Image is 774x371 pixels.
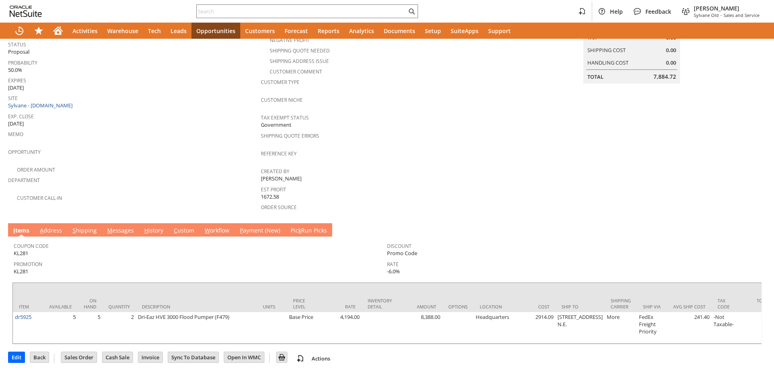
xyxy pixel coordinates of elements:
a: dr5925 [15,313,31,321]
span: 50.0% [8,66,22,74]
a: Order Source [261,204,297,211]
a: Exp. Close [8,113,34,120]
div: Rate [323,304,356,310]
span: SuiteApps [451,27,479,35]
a: Created By [261,168,289,175]
a: Site [8,95,18,102]
span: I [13,226,15,234]
div: Units [263,304,281,310]
td: 5 [43,312,78,344]
span: 7,884.72 [653,73,676,81]
a: Workflow [203,226,231,235]
span: Sales and Service [724,12,759,18]
a: Unrolled view on [751,225,761,235]
span: 0.00 [666,59,676,67]
td: FedEx Freight Priority [637,312,667,344]
td: 5 [78,312,102,344]
div: Price Level [293,298,311,310]
a: Customer Type [261,79,300,86]
a: Warehouse [102,23,143,39]
span: Forecast [285,27,308,35]
a: Shipping Cost [587,46,626,54]
a: Custom [172,226,196,235]
a: Analytics [344,23,379,39]
a: Department [8,177,40,184]
td: Dri-Eaz HVE 3000 Flood Pumper (F479) [136,312,257,344]
div: Avg Ship Cost [673,304,705,310]
span: [PERSON_NAME] [694,4,759,12]
span: Help [610,8,623,15]
span: [PERSON_NAME] [261,175,302,182]
a: Customer Niche [261,96,303,103]
svg: logo [10,6,42,17]
span: Support [488,27,511,35]
span: -6.0% [387,268,400,275]
a: Total [587,73,603,80]
img: Print [277,352,287,362]
td: Headquarters [474,312,511,344]
svg: Search [407,6,416,16]
img: add-record.svg [295,354,305,363]
div: Description [142,304,251,310]
td: 8,388.00 [398,312,442,344]
span: Government [261,121,291,129]
div: Shortcuts [29,23,48,39]
span: Customers [245,27,275,35]
div: Cost [517,304,549,310]
a: Customer Comment [270,68,322,75]
span: 1672.58 [261,193,279,201]
span: [DATE] [8,120,24,128]
span: Opportunities [196,27,235,35]
a: Customers [240,23,280,39]
span: KL281 [14,249,28,257]
input: Cash Sale [102,352,133,363]
a: Status [8,41,26,48]
div: Options [448,304,468,310]
span: M [107,226,112,234]
a: Documents [379,23,420,39]
a: Setup [420,23,446,39]
span: Promo Code [387,249,417,257]
div: Amount [404,304,436,310]
span: k [298,226,301,234]
td: 2 [102,312,136,344]
span: P [240,226,243,234]
a: Address [38,226,64,235]
input: Sync To Database [168,352,218,363]
a: Opportunities [191,23,240,39]
span: C [174,226,177,234]
span: Setup [425,27,441,35]
span: [DATE] [8,84,24,92]
a: Rate [387,261,399,268]
div: Tax Code [718,298,736,310]
span: Activities [73,27,98,35]
a: Customer Call-in [17,195,62,201]
a: Shipping [71,226,99,235]
span: KL281 [14,268,28,275]
span: Proposal [8,48,29,56]
span: Warehouse [107,27,138,35]
td: 2914.09 [511,312,556,344]
svg: Shortcuts [34,26,44,36]
span: W [205,226,210,234]
div: Ship To [562,304,599,310]
div: Location [480,304,505,310]
td: [STREET_ADDRESS] N.E. [556,312,605,344]
a: Messages [105,226,136,235]
input: Back [30,352,49,363]
a: Recent Records [10,23,29,39]
a: Expires [8,77,26,84]
a: Memo [8,131,23,138]
a: Tech [143,23,166,39]
input: Search [197,6,407,16]
svg: Recent Records [15,26,24,36]
span: Sylvane Old [694,12,719,18]
span: Feedback [645,8,671,15]
span: Tech [148,27,161,35]
span: S [73,226,76,234]
input: Open In WMC [224,352,264,363]
a: PickRun Picks [289,226,329,235]
a: Discount [387,243,412,249]
a: Activities [68,23,102,39]
span: Documents [384,27,415,35]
